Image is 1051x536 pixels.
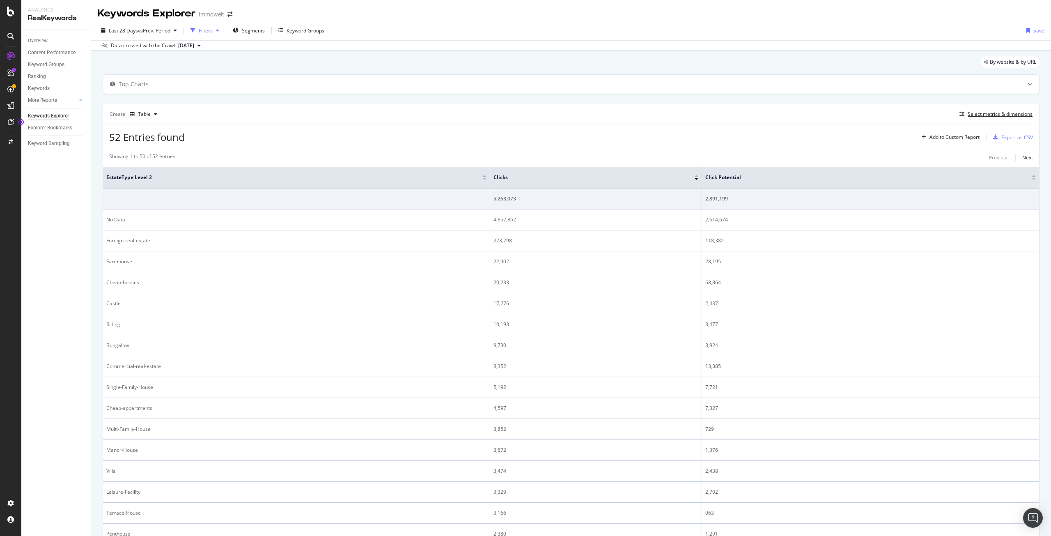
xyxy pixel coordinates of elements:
[493,195,698,202] div: 5,263,073
[493,237,698,244] div: 273,798
[106,405,486,412] div: Cheap-appartments
[28,60,85,69] a: Keyword Groups
[28,96,77,105] a: More Reports
[493,405,698,412] div: 4,597
[28,139,70,148] div: Keyword Sampling
[178,42,194,49] span: 2025 Aug. 15th
[17,118,25,126] div: Tooltip anchor
[106,488,486,496] div: Leisure-Facility
[989,154,1009,161] div: Previous
[705,426,1036,433] div: 729
[110,108,161,121] div: Create
[929,135,980,140] div: Add to Custom Report
[968,110,1033,117] div: Select metrics & dimensions
[705,321,1036,328] div: 3,477
[705,384,1036,391] div: 7,721
[493,446,698,454] div: 3,672
[227,12,232,17] div: arrow-right-arrow-left
[705,405,1036,412] div: 7,327
[705,258,1036,265] div: 28,195
[1022,154,1033,161] div: Next
[111,42,175,49] div: Data crossed with the Crawl
[990,60,1036,64] span: By website & by URL
[109,27,138,34] span: Last 28 Days
[109,130,185,144] span: 52 Entries found
[705,363,1036,370] div: 13,885
[106,300,486,307] div: Castle
[199,27,213,34] div: Filters
[106,174,470,181] span: EstateType Level 2
[106,509,486,517] div: Terrace-House
[705,342,1036,349] div: 8,924
[705,237,1036,244] div: 118,382
[28,7,84,14] div: Analytics
[28,112,69,120] div: Keywords Explorer
[705,488,1036,496] div: 2,702
[98,7,195,21] div: Keywords Explorer
[126,108,161,121] button: Table
[28,124,72,132] div: Explorer Bookmarks
[1001,134,1033,141] div: Export as CSV
[705,446,1036,454] div: 1,376
[28,72,85,81] a: Ranking
[705,279,1036,286] div: 68,864
[106,258,486,265] div: Farmhouse
[28,48,76,57] div: Content Performance
[28,139,85,148] a: Keyword Sampling
[705,509,1036,517] div: 963
[705,195,1036,202] div: 2,891,199
[28,37,48,45] div: Overview
[106,426,486,433] div: Multi-Family-House
[106,363,486,370] div: Commercial-real-estate
[493,321,698,328] div: 10,193
[493,342,698,349] div: 9,730
[980,56,1040,68] div: legacy label
[98,24,180,37] button: Last 28 DaysvsPrev. Period
[106,216,486,223] div: No Data
[106,342,486,349] div: Bungalow
[493,174,682,181] span: Clicks
[493,258,698,265] div: 22,902
[1023,508,1043,528] div: Open Intercom Messenger
[28,96,57,105] div: More Reports
[28,14,84,23] div: RealKeywords
[106,384,486,391] div: Single-Family-House
[493,467,698,475] div: 3,474
[287,27,324,34] div: Keyword Groups
[229,24,268,37] button: Segments
[705,174,1019,181] span: Click Potential
[28,84,85,93] a: Keywords
[493,384,698,391] div: 5,192
[28,84,50,93] div: Keywords
[275,24,328,37] button: Keyword Groups
[106,321,486,328] div: Riding
[28,37,85,45] a: Overview
[28,60,64,69] div: Keyword Groups
[199,10,224,18] div: Immowelt
[106,237,486,244] div: Foreign-real-estate
[705,467,1036,475] div: 2,438
[493,216,698,223] div: 4,857,862
[106,467,486,475] div: Villa
[28,124,85,132] a: Explorer Bookmarks
[990,131,1033,144] button: Export as CSV
[705,300,1036,307] div: 2,437
[493,426,698,433] div: 3,852
[106,446,486,454] div: Manor-House
[138,27,170,34] span: vs Prev. Period
[28,48,85,57] a: Content Performance
[493,300,698,307] div: 17,276
[956,109,1033,119] button: Select metrics & dimensions
[138,112,151,117] div: Table
[705,216,1036,223] div: 2,614,674
[119,80,149,88] div: Top Charts
[1023,24,1044,37] button: Save
[493,279,698,286] div: 20,233
[28,72,46,81] div: Ranking
[242,27,265,34] span: Segments
[918,131,980,144] button: Add to Custom Report
[493,488,698,496] div: 3,329
[175,41,204,51] button: [DATE]
[109,153,175,163] div: Showing 1 to 50 of 52 entries
[1022,153,1033,163] button: Next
